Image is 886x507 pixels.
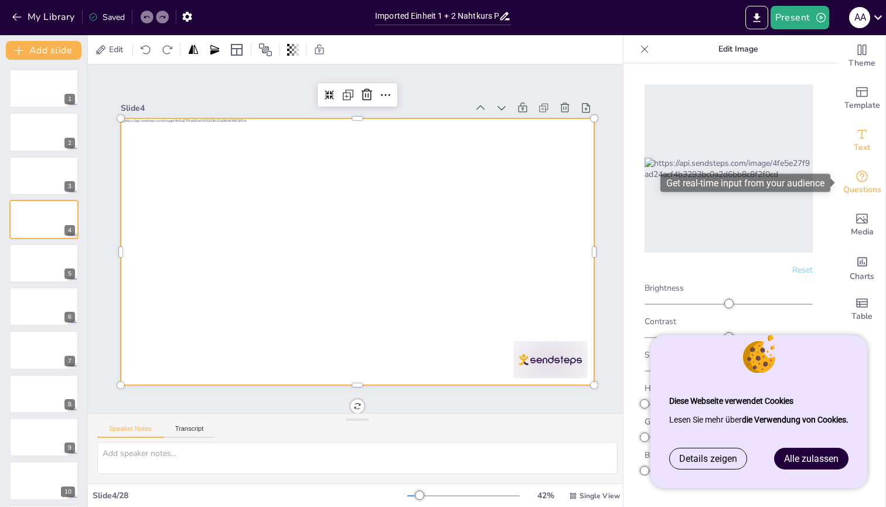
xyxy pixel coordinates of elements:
[9,113,79,151] div: https://cdn.sendsteps.com/images/logo/sendsteps_logo_white.pnghttps://cdn.sendsteps.com/images/lo...
[9,200,79,239] div: https://cdn.sendsteps.com/images/logo/sendsteps_logo_white.pnghttps://cdn.sendsteps.com/images/lo...
[61,486,75,497] div: 10
[645,383,813,394] div: Hue Rotate
[163,425,216,438] button: Transcript
[9,8,80,26] button: My Library
[258,43,272,57] span: Position
[107,44,125,55] span: Edit
[64,181,75,192] div: 3
[645,283,813,294] div: Brightness
[784,453,839,464] span: Alle zulassen
[9,69,79,108] div: https://cdn.sendsteps.com/images/logo/sendsteps_logo_white.pnghttps://cdn.sendsteps.com/images/lo...
[849,6,870,29] button: A A
[843,183,881,196] span: Questions
[9,331,79,369] div: https://cdn.sendsteps.com/images/logo/sendsteps_logo_white.pnghttps://cdn.sendsteps.com/images/lo...
[849,7,870,28] div: A A
[645,416,813,427] div: Grayscale
[9,461,79,500] div: https://cdn.sendsteps.com/images/logo/sendsteps_logo_white.pnghttps://cdn.sendsteps.com/images/lo...
[670,448,747,469] a: Details zeigen
[854,141,870,154] span: Text
[839,246,885,288] div: Add charts and graphs
[64,312,75,322] div: 6
[64,356,75,366] div: 7
[654,35,822,63] p: Edit Image
[792,264,813,275] span: Reset
[844,99,880,112] span: Template
[851,310,873,323] span: Table
[427,73,578,395] div: Slide 4
[839,204,885,246] div: Add images, graphics, shapes or video
[839,120,885,162] div: Add text boxes
[64,94,75,104] div: 1
[850,270,874,283] span: Charts
[839,162,885,204] div: Get real-time input from your audience
[88,12,125,23] div: Saved
[375,8,499,25] input: Insert title
[9,156,79,195] div: https://cdn.sendsteps.com/images/logo/sendsteps_logo_white.pnghttps://cdn.sendsteps.com/images/lo...
[531,490,560,501] div: 42 %
[645,349,813,360] div: Saturation
[645,158,813,180] img: https://api.sendsteps.com/image/4fe5e27f9ad24acf4b3293bc0a2d6bb8c8f2f0cd
[93,490,407,501] div: Slide 4 / 28
[679,453,737,464] span: Details zeigen
[660,174,830,192] div: Get real-time input from your audience
[771,6,829,29] button: Present
[64,225,75,236] div: 4
[645,450,813,461] div: Blur
[9,418,79,457] div: https://cdn.sendsteps.com/images/logo/sendsteps_logo_white.pnghttps://cdn.sendsteps.com/images/lo...
[227,40,246,59] div: Layout
[742,415,848,424] a: die Verwendung von Cookies.
[9,244,79,283] div: https://cdn.sendsteps.com/images/logo/sendsteps_logo_white.pnghttps://cdn.sendsteps.com/images/lo...
[9,375,79,413] div: https://cdn.sendsteps.com/images/logo/sendsteps_logo_white.pnghttps://cdn.sendsteps.com/images/lo...
[669,396,793,406] strong: Diese Webseite verwendet Cookies
[839,35,885,77] div: Change the overall theme
[9,287,79,326] div: https://cdn.sendsteps.com/images/logo/sendsteps_logo_white.pnghttps://cdn.sendsteps.com/images/lo...
[580,491,620,501] span: Single View
[745,6,768,29] button: Export to PowerPoint
[64,138,75,148] div: 2
[669,410,848,429] p: Lesen Sie mehr über
[64,443,75,453] div: 9
[848,57,875,70] span: Theme
[851,226,874,239] span: Media
[839,288,885,331] div: Add a table
[645,316,813,327] div: Contrast
[64,399,75,410] div: 8
[775,448,848,469] a: Alle zulassen
[6,41,81,60] button: Add slide
[839,77,885,120] div: Add ready made slides
[97,425,163,438] button: Speaker Notes
[64,268,75,279] div: 5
